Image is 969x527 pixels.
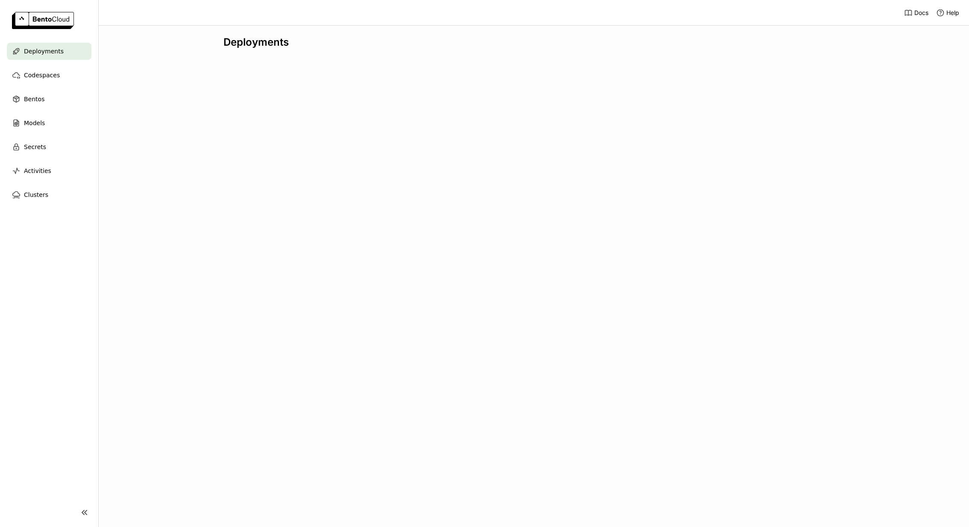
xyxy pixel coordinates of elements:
[24,70,60,80] span: Codespaces
[24,166,51,176] span: Activities
[914,9,928,17] span: Docs
[7,162,91,179] a: Activities
[223,36,844,49] div: Deployments
[7,91,91,108] a: Bentos
[24,118,45,128] span: Models
[7,186,91,203] a: Clusters
[936,9,959,17] div: Help
[24,94,44,104] span: Bentos
[12,12,74,29] img: logo
[24,190,48,200] span: Clusters
[7,114,91,132] a: Models
[7,138,91,155] a: Secrets
[24,46,64,56] span: Deployments
[904,9,928,17] a: Docs
[24,142,46,152] span: Secrets
[946,9,959,17] span: Help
